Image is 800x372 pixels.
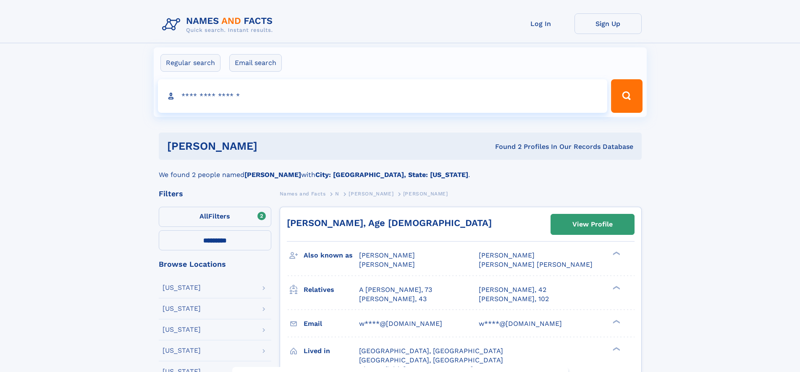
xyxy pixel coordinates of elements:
[359,356,503,364] span: [GEOGRAPHIC_DATA], [GEOGRAPHIC_DATA]
[479,251,535,259] span: [PERSON_NAME]
[349,191,393,197] span: [PERSON_NAME]
[304,283,359,297] h3: Relatives
[479,285,546,294] a: [PERSON_NAME], 42
[479,294,549,304] a: [PERSON_NAME], 102
[304,248,359,263] h3: Also known as
[359,260,415,268] span: [PERSON_NAME]
[359,285,432,294] a: A [PERSON_NAME], 73
[611,285,621,290] div: ❯
[611,346,621,351] div: ❯
[244,171,301,179] b: [PERSON_NAME]
[479,260,593,268] span: [PERSON_NAME] [PERSON_NAME]
[280,188,326,199] a: Names and Facts
[304,317,359,331] h3: Email
[611,251,621,256] div: ❯
[507,13,574,34] a: Log In
[287,218,492,228] a: [PERSON_NAME], Age [DEMOGRAPHIC_DATA]
[159,260,271,268] div: Browse Locations
[572,215,613,234] div: View Profile
[304,344,359,358] h3: Lived in
[574,13,642,34] a: Sign Up
[163,347,201,354] div: [US_STATE]
[335,188,339,199] a: N
[376,142,633,151] div: Found 2 Profiles In Our Records Database
[163,305,201,312] div: [US_STATE]
[159,207,271,227] label: Filters
[159,13,280,36] img: Logo Names and Facts
[359,347,503,355] span: [GEOGRAPHIC_DATA], [GEOGRAPHIC_DATA]
[359,251,415,259] span: [PERSON_NAME]
[349,188,393,199] a: [PERSON_NAME]
[167,141,376,151] h1: [PERSON_NAME]
[199,212,208,220] span: All
[163,326,201,333] div: [US_STATE]
[158,79,608,113] input: search input
[403,191,448,197] span: [PERSON_NAME]
[611,319,621,324] div: ❯
[315,171,468,179] b: City: [GEOGRAPHIC_DATA], State: [US_STATE]
[551,214,634,234] a: View Profile
[359,294,427,304] a: [PERSON_NAME], 43
[159,160,642,180] div: We found 2 people named with .
[611,79,642,113] button: Search Button
[160,54,220,72] label: Regular search
[335,191,339,197] span: N
[163,284,201,291] div: [US_STATE]
[229,54,282,72] label: Email search
[159,190,271,198] div: Filters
